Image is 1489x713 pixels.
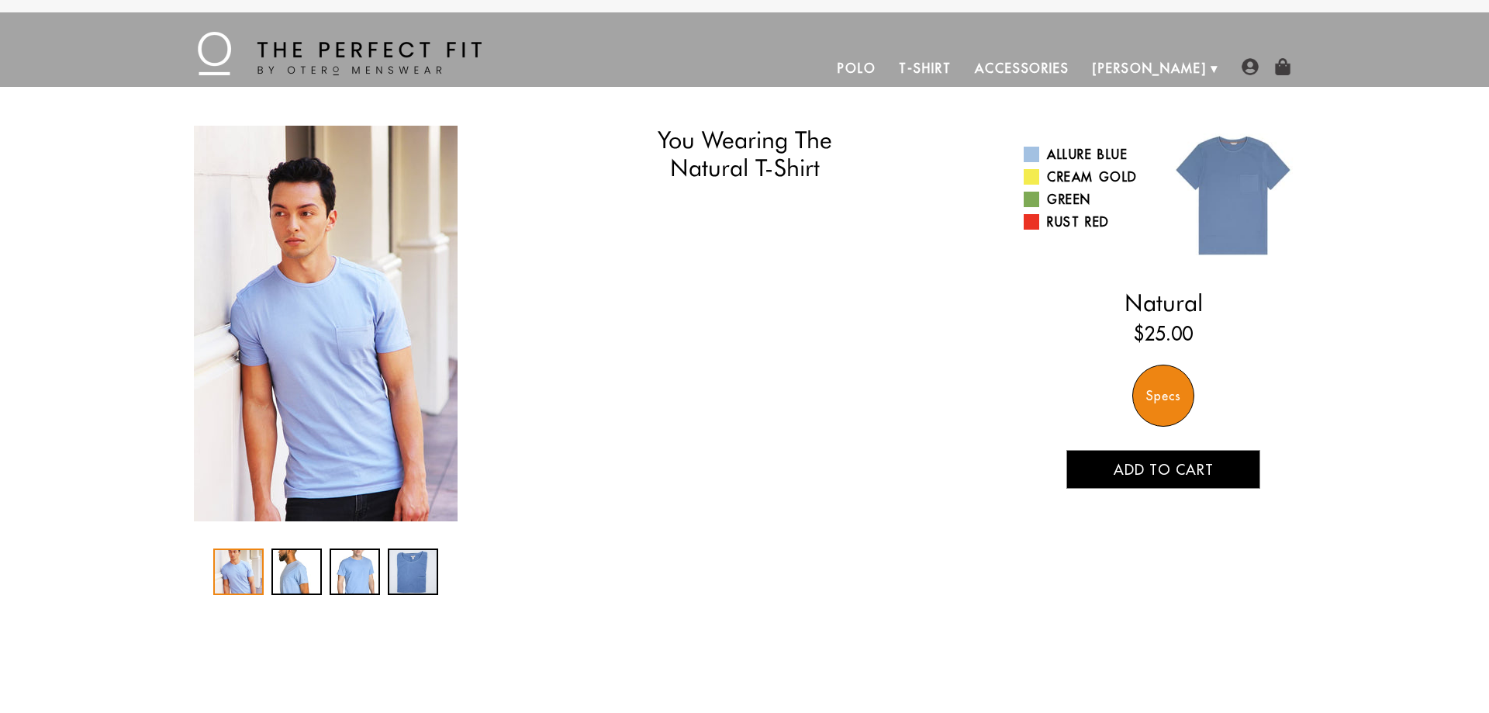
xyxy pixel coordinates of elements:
[271,549,322,595] div: 2 / 4
[194,126,458,521] img: IMG_2163_copy_1024x1024_2x_e396b202-0411-4715-9b62-447c38f02dce_340x.jpg
[388,549,438,595] div: 4 / 4
[1024,289,1303,317] h2: Natural
[1134,320,1193,348] ins: $25.00
[887,50,962,87] a: T-Shirt
[1024,213,1152,231] a: Rust Red
[560,126,928,182] h1: You Wearing The Natural T-Shirt
[1242,58,1259,75] img: user-account-icon.png
[1274,58,1291,75] img: shopping-bag-icon.png
[1066,450,1260,489] button: Add to cart
[198,32,482,75] img: The Perfect Fit - by Otero Menswear - Logo
[963,50,1081,87] a: Accessories
[1024,168,1152,186] a: Cream Gold
[1024,145,1152,164] a: Allure Blue
[826,50,888,87] a: Polo
[1132,365,1194,427] div: Specs
[186,126,465,521] div: 1 / 4
[1081,50,1218,87] a: [PERSON_NAME]
[213,549,264,595] div: 1 / 4
[330,549,380,595] div: 3 / 4
[1114,461,1214,479] span: Add to cart
[1024,190,1152,209] a: Green
[1163,126,1303,265] img: 010.jpg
